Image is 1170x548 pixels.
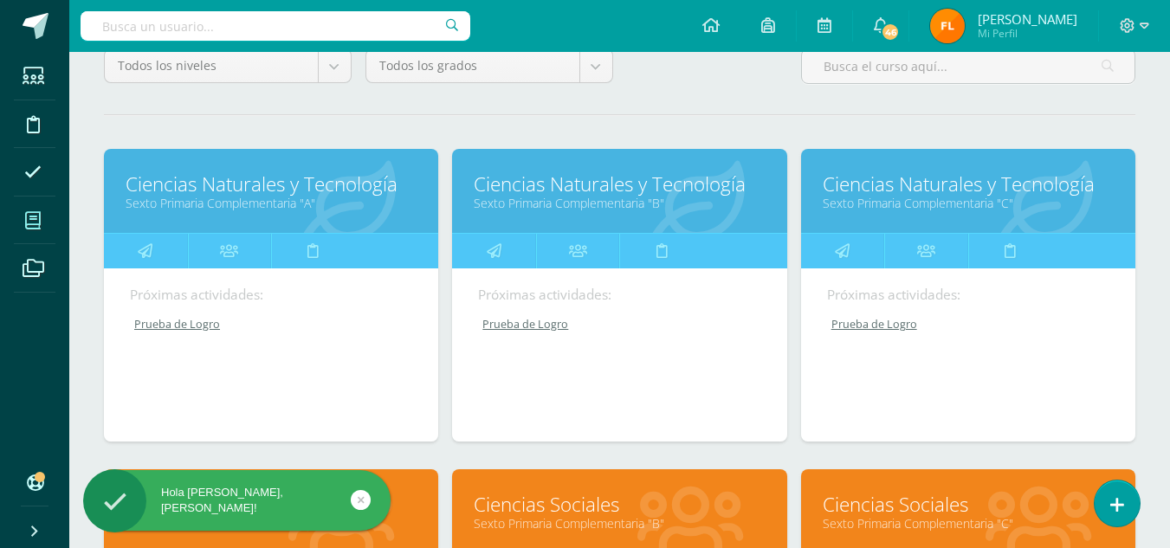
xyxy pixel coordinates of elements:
a: Todos los niveles [105,49,351,82]
div: Próximas actividades: [478,286,760,304]
a: Ciencias Sociales [474,491,765,518]
a: Sexto Primaria Complementaria "B" [474,195,765,211]
a: Sexto Primaria Complementaria "A" [126,195,417,211]
div: Próximas actividades: [130,286,412,304]
a: Sexto Primaria Complementaria "C" [823,515,1114,532]
a: Prueba de Logro [827,317,1111,332]
input: Busca el curso aquí... [802,49,1134,83]
input: Busca un usuario... [81,11,470,41]
img: 25f6e6797fd9adb8834a93e250faf539.png [930,9,965,43]
span: 46 [881,23,900,42]
div: Próximas actividades: [827,286,1109,304]
a: Prueba de Logro [478,317,762,332]
a: Ciencias Naturales y Tecnología [823,171,1114,197]
a: Prueba de Logro [130,317,414,332]
a: Sexto Primaria Complementaria "C" [823,195,1114,211]
a: Ciencias Naturales y Tecnología [474,171,765,197]
span: Todos los grados [379,49,566,82]
span: Todos los niveles [118,49,305,82]
a: Ciencias Naturales y Tecnología [126,171,417,197]
a: Sexto Primaria Complementaria "B" [474,515,765,532]
a: Ciencias Sociales [823,491,1114,518]
span: [PERSON_NAME] [978,10,1077,28]
span: Mi Perfil [978,26,1077,41]
div: Hola [PERSON_NAME], [PERSON_NAME]! [83,485,391,516]
a: Todos los grados [366,49,612,82]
